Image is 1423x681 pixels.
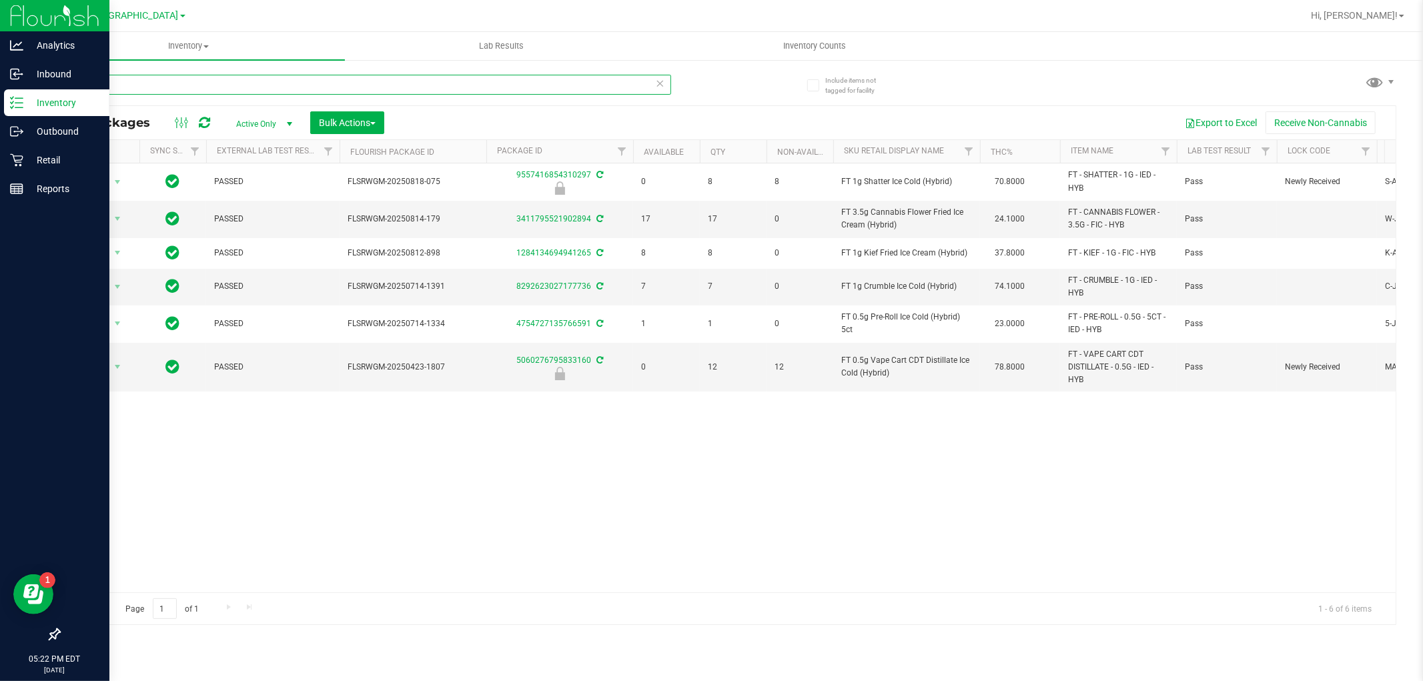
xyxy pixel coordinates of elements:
[516,356,591,365] a: 5060276795833160
[658,32,971,60] a: Inventory Counts
[166,314,180,333] span: In Sync
[166,209,180,228] span: In Sync
[1185,280,1269,293] span: Pass
[775,317,825,330] span: 0
[988,277,1031,296] span: 74.1000
[1185,213,1269,225] span: Pass
[1155,140,1177,163] a: Filter
[153,598,177,619] input: 1
[484,181,635,195] div: Newly Received
[988,209,1031,229] span: 24.1000
[1308,598,1382,618] span: 1 - 6 of 6 items
[841,354,972,380] span: FT 0.5g Vape Cart CDT Distillate Ice Cold (Hybrid)
[641,247,692,259] span: 8
[166,358,180,376] span: In Sync
[988,358,1031,377] span: 78.8000
[166,243,180,262] span: In Sync
[775,247,825,259] span: 0
[611,140,633,163] a: Filter
[841,247,972,259] span: FT 1g Kief Fried Ice Cream (Hybrid)
[318,140,340,163] a: Filter
[708,175,759,188] span: 8
[348,175,478,188] span: FLSRWGM-20250818-075
[594,170,603,179] span: Sync from Compliance System
[991,147,1013,157] a: THC%
[23,66,103,82] p: Inbound
[23,95,103,111] p: Inventory
[516,319,591,328] a: 4754727135766591
[641,175,692,188] span: 0
[825,75,892,95] span: Include items not tagged for facility
[516,170,591,179] a: 9557416854310297
[109,314,126,333] span: select
[516,214,591,223] a: 3411795521902894
[214,213,332,225] span: PASSED
[641,317,692,330] span: 1
[348,213,478,225] span: FLSRWGM-20250814-179
[844,146,944,155] a: Sku Retail Display Name
[1185,317,1269,330] span: Pass
[214,247,332,259] span: PASSED
[775,280,825,293] span: 0
[348,361,478,374] span: FLSRWGM-20250423-1807
[23,181,103,197] p: Reports
[484,367,635,380] div: Newly Received
[1068,348,1169,387] span: FT - VAPE CART CDT DISTILLATE - 0.5G - IED - HYB
[777,147,837,157] a: Non-Available
[594,281,603,291] span: Sync from Compliance System
[988,314,1031,333] span: 23.0000
[775,361,825,374] span: 12
[594,248,603,257] span: Sync from Compliance System
[1285,175,1369,188] span: Newly Received
[1068,247,1169,259] span: FT - KIEF - 1G - FIC - HYB
[10,96,23,109] inline-svg: Inventory
[166,172,180,191] span: In Sync
[1185,361,1269,374] span: Pass
[641,280,692,293] span: 7
[348,317,478,330] span: FLSRWGM-20250714-1334
[214,175,332,188] span: PASSED
[1068,206,1169,231] span: FT - CANNABIS FLOWER - 3.5G - FIC - HYB
[319,117,376,128] span: Bulk Actions
[1311,10,1398,21] span: Hi, [PERSON_NAME]!
[1285,361,1369,374] span: Newly Received
[23,37,103,53] p: Analytics
[184,140,206,163] a: Filter
[10,39,23,52] inline-svg: Analytics
[10,125,23,138] inline-svg: Outbound
[23,152,103,168] p: Retail
[6,653,103,665] p: 05:22 PM EDT
[350,147,434,157] a: Flourish Package ID
[214,361,332,374] span: PASSED
[516,281,591,291] a: 8292623027177736
[594,319,603,328] span: Sync from Compliance System
[150,146,201,155] a: Sync Status
[348,247,478,259] span: FLSRWGM-20250812-898
[516,248,591,257] a: 1284134694941265
[461,40,542,52] span: Lab Results
[1266,111,1376,134] button: Receive Non-Cannabis
[23,123,103,139] p: Outbound
[656,75,665,92] span: Clear
[708,280,759,293] span: 7
[6,665,103,675] p: [DATE]
[594,356,603,365] span: Sync from Compliance System
[988,243,1031,263] span: 37.8000
[214,317,332,330] span: PASSED
[708,247,759,259] span: 8
[214,280,332,293] span: PASSED
[69,115,163,130] span: All Packages
[1068,169,1169,194] span: FT - SHATTER - 1G - IED - HYB
[641,213,692,225] span: 17
[87,10,179,21] span: [GEOGRAPHIC_DATA]
[841,311,972,336] span: FT 0.5g Pre-Roll Ice Cold (Hybrid) 5ct
[1185,175,1269,188] span: Pass
[775,213,825,225] span: 0
[1288,146,1330,155] a: Lock Code
[109,277,126,296] span: select
[32,40,345,52] span: Inventory
[1068,311,1169,336] span: FT - PRE-ROLL - 0.5G - 5CT - IED - HYB
[166,277,180,295] span: In Sync
[841,175,972,188] span: FT 1g Shatter Ice Cold (Hybrid)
